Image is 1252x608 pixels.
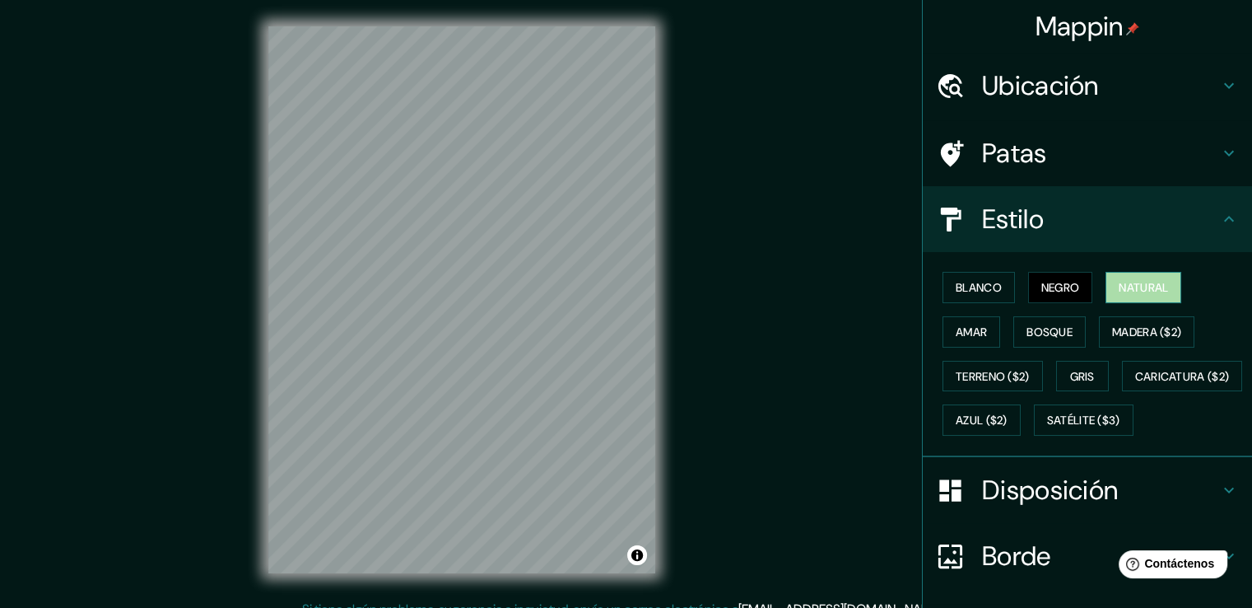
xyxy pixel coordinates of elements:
button: Gris [1056,361,1109,392]
iframe: Lanzador de widgets de ayuda [1105,544,1234,590]
button: Caricatura ($2) [1122,361,1243,392]
button: Activar o desactivar atribución [627,545,647,565]
button: Azul ($2) [942,405,1021,436]
div: Ubicación [923,53,1252,119]
font: Azul ($2) [956,414,1008,428]
font: Bosque [1026,325,1073,339]
button: Terreno ($2) [942,361,1043,392]
font: Blanco [956,280,1002,295]
button: Bosque [1013,316,1086,348]
button: Natural [1105,272,1181,303]
font: Gris [1070,369,1095,384]
button: Negro [1028,272,1093,303]
div: Disposición [923,457,1252,523]
font: Caricatura ($2) [1135,369,1230,384]
font: Amar [956,325,987,339]
font: Madera ($2) [1112,325,1181,339]
font: Ubicación [982,68,1099,103]
button: Madera ($2) [1099,316,1194,348]
font: Mappin [1036,9,1124,44]
font: Estilo [982,202,1044,236]
canvas: Mapa [268,26,655,573]
button: Blanco [942,272,1015,303]
div: Patas [923,120,1252,186]
button: Amar [942,316,1000,348]
font: Terreno ($2) [956,369,1030,384]
img: pin-icon.png [1126,22,1139,35]
font: Patas [982,136,1047,171]
div: Borde [923,523,1252,589]
font: Borde [982,539,1051,573]
font: Natural [1119,280,1168,295]
font: Satélite ($3) [1047,414,1120,428]
div: Estilo [923,186,1252,252]
font: Negro [1041,280,1080,295]
font: Disposición [982,473,1118,507]
button: Satélite ($3) [1034,405,1133,436]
